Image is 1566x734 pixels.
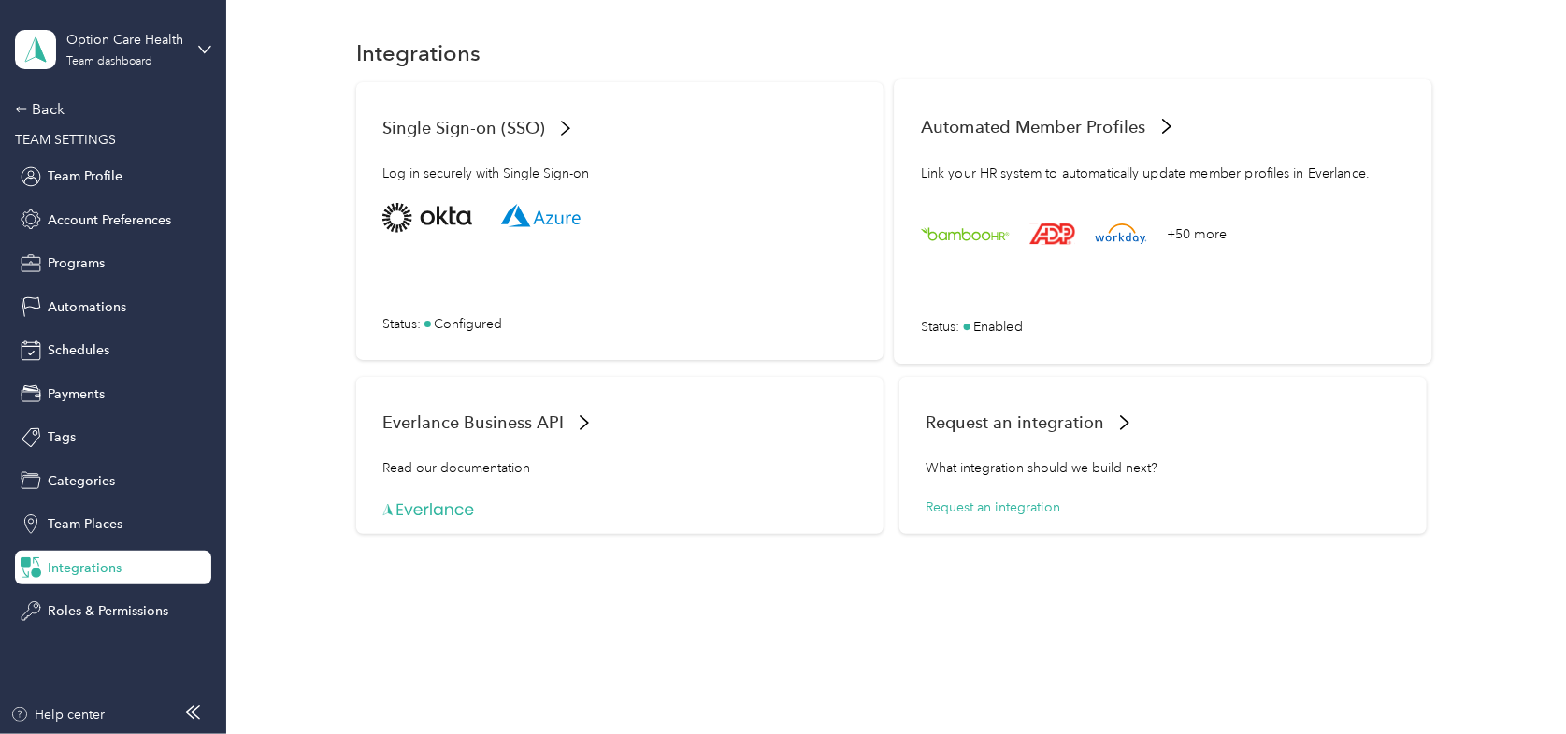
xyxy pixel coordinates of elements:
[48,297,126,317] span: Automations
[48,471,115,491] span: Categories
[48,210,171,230] span: Account Preferences
[926,497,1401,517] div: Request an integration
[382,164,857,203] div: Log in securely with Single Sign-on
[356,43,481,63] h1: Integrations
[48,601,168,621] span: Roles & Permissions
[921,316,960,336] span: Status :
[382,458,857,497] div: Read our documentation
[921,116,1146,136] span: Automated Member Profiles
[382,314,421,334] span: Status :
[66,30,183,50] div: Option Care Health
[48,558,122,578] span: Integrations
[973,316,1023,336] span: Enabled
[1461,629,1566,734] iframe: Everlance-gr Chat Button Frame
[48,427,76,447] span: Tags
[382,118,545,137] span: Single Sign-on (SSO)
[382,412,564,432] span: Everlance Business API
[48,166,122,186] span: Team Profile
[15,98,202,121] div: Back
[926,412,1104,432] span: Request an integration
[48,340,109,360] span: Schedules
[434,314,502,334] span: Configured
[921,163,1405,203] div: Link your HR system to automatically update member profiles in Everlance.
[48,514,122,534] span: Team Places
[1167,223,1227,243] div: +50 more
[48,253,105,273] span: Programs
[48,384,105,404] span: Payments
[66,56,152,67] div: Team dashboard
[926,458,1401,497] div: What integration should we build next?
[15,132,116,148] span: TEAM SETTINGS
[10,705,106,725] button: Help center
